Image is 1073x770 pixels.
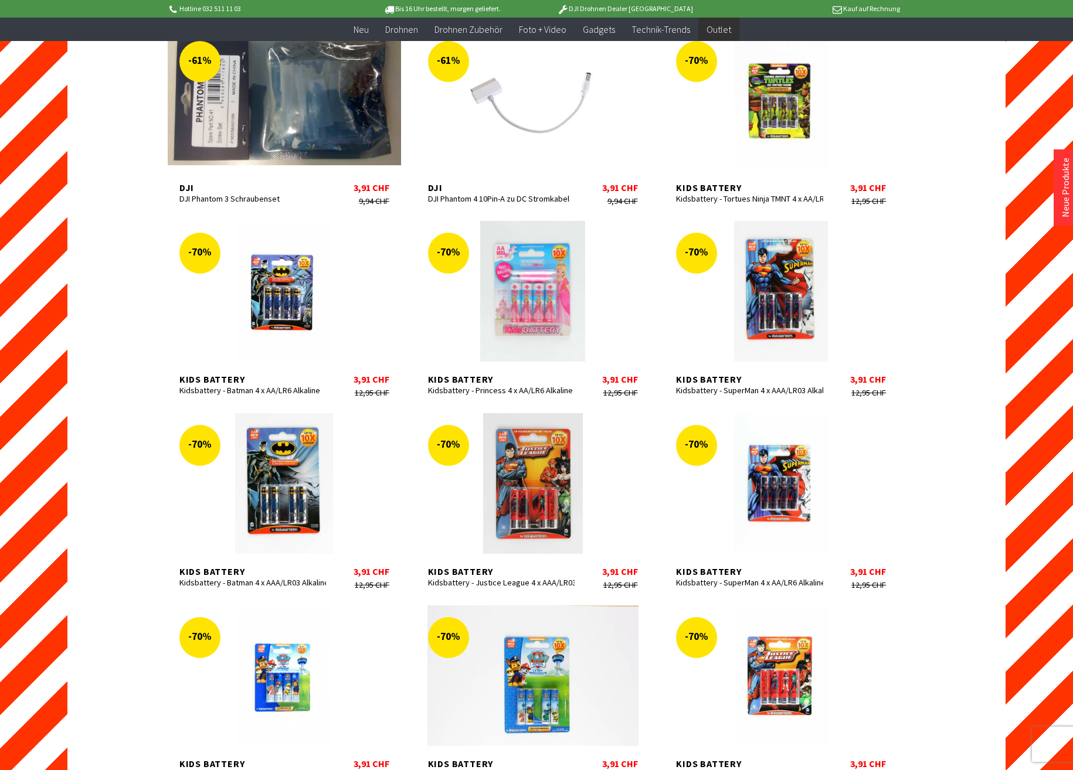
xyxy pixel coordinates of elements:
[426,18,511,42] a: Drohnen Zubehör
[850,758,886,769] div: 3,91 CHF
[179,617,220,658] div: -70%
[664,605,898,769] a: -70% Kids Battery Kidsbattery - Justice League 4 x AA/LR6 Alkaline 3,91 CHF 12,95 CHF
[428,425,469,466] div: -70%
[623,18,698,42] a: Technik-Trends
[428,385,575,396] div: Kidsbattery - Princess 4 x AA/LR6 Alkaline
[179,193,327,204] div: DJI Phantom 3 Schraubenset
[416,413,650,577] a: -70% Kids Battery Kidsbattery - Justice League 4 x AAA/LR03 Alkaline 3,91 CHF 12,95 CHF
[676,758,823,769] div: Kids Battery
[676,373,823,385] div: Kids Battery
[519,23,566,35] span: Foto + Video
[698,18,739,42] a: Outlet
[850,182,886,193] div: 3,91 CHF
[354,758,389,769] div: 3,91 CHF
[583,23,615,35] span: Gadgets
[167,2,350,16] p: Hotline 032 511 11 03
[602,758,638,769] div: 3,91 CHF
[428,182,575,193] div: DJI
[179,758,327,769] div: Kids Battery
[179,182,327,193] div: DJI
[664,221,898,385] a: -70% Kids Battery Kidsbattery - SuperMan 4 x AAA/LR03 Alkaline 3,91 CHF 12,95 CHF
[575,18,623,42] a: Gadgets
[602,565,638,577] div: 3,91 CHF
[350,2,533,16] p: Bis 16 Uhr bestellt, morgen geliefert.
[428,41,469,82] div: -61%
[707,23,731,35] span: Outlet
[676,182,823,193] div: Kids Battery
[676,565,823,577] div: Kids Battery
[179,41,220,82] div: -61%
[179,577,327,588] div: Kidsbattery - Batman 4 x AAA/LR03 Alkaline
[575,387,637,398] div: 12,95 CHF
[676,385,823,396] div: Kidsbattery - SuperMan 4 x AAA/LR03 Alkaline
[428,617,469,658] div: -70%
[168,29,401,193] a: -61% DJI DJI Phantom 3 Schraubenset 3,91 CHF 9,94 CHF
[326,387,389,398] div: 12,95 CHF
[168,221,401,385] a: -70% Kids Battery Kidsbattery - Batman 4 x AA/LR6 Alkaline 3,91 CHF 12,95 CHF
[179,233,220,274] div: -70%
[850,565,886,577] div: 3,91 CHF
[179,373,327,385] div: Kids Battery
[345,18,377,42] a: Neu
[575,580,637,590] div: 12,95 CHF
[428,233,469,274] div: -70%
[575,196,637,206] div: 9,94 CHF
[717,2,899,16] p: Kauf auf Rechnung
[377,18,426,42] a: Drohnen
[602,182,638,193] div: 3,91 CHF
[676,233,717,274] div: -70%
[850,373,886,385] div: 3,91 CHF
[823,580,886,590] div: 12,95 CHF
[823,387,886,398] div: 12,95 CHF
[428,373,575,385] div: Kids Battery
[168,413,401,577] a: -70% Kids Battery Kidsbattery - Batman 4 x AAA/LR03 Alkaline 3,91 CHF 12,95 CHF
[631,23,690,35] span: Technik-Trends
[511,18,575,42] a: Foto + Video
[354,182,389,193] div: 3,91 CHF
[676,193,823,204] div: Kidsbattery - Tortues Ninja TMNT 4 x AA/LR6 Alkaline
[385,23,418,35] span: Drohnen
[428,758,575,769] div: Kids Battery
[416,221,650,385] a: -70% Kids Battery Kidsbattery - Princess 4 x AA/LR6 Alkaline 3,91 CHF 12,95 CHF
[179,565,327,577] div: Kids Battery
[326,580,389,590] div: 12,95 CHF
[602,373,638,385] div: 3,91 CHF
[664,29,898,193] a: -70% Kids Battery Kidsbattery - Tortues Ninja TMNT 4 x AA/LR6 Alkaline 3,91 CHF 12,95 CHF
[534,2,717,16] p: DJI Drohnen Dealer [GEOGRAPHIC_DATA]
[676,41,717,82] div: -70%
[354,373,389,385] div: 3,91 CHF
[168,605,401,769] a: -70% Kids Battery Kidsbattery - Paw Patrol Boys 4 x AA/LR6 Alkaline 3,91 CHF 12,95 CHF
[326,196,389,206] div: 9,94 CHF
[416,605,650,769] a: -70% Kids Battery Kidsbattery - Paw Patrol Boys 4 x AAA/LR03 Alkaline 3,91 CHF 12,95 CHF
[1060,158,1071,217] a: Neue Produkte
[428,577,575,588] div: Kidsbattery - Justice League 4 x AAA/LR03 Alkaline
[676,425,717,466] div: -70%
[676,577,823,588] div: Kidsbattery - SuperMan 4 x AA/LR6 Alkaline
[823,196,886,206] div: 12,95 CHF
[428,193,575,204] div: DJI Phantom 4 10Pin-A zu DC Stromkabel
[428,565,575,577] div: Kids Battery
[664,413,898,577] a: -70% Kids Battery Kidsbattery - SuperMan 4 x AA/LR6 Alkaline 3,91 CHF 12,95 CHF
[434,23,502,35] span: Drohnen Zubehör
[354,565,389,577] div: 3,91 CHF
[354,23,369,35] span: Neu
[179,385,327,396] div: Kidsbattery - Batman 4 x AA/LR6 Alkaline
[676,617,717,658] div: -70%
[416,29,650,193] a: -61% DJI DJI Phantom 4 10Pin-A zu DC Stromkabel 3,91 CHF 9,94 CHF
[179,425,220,466] div: -70%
